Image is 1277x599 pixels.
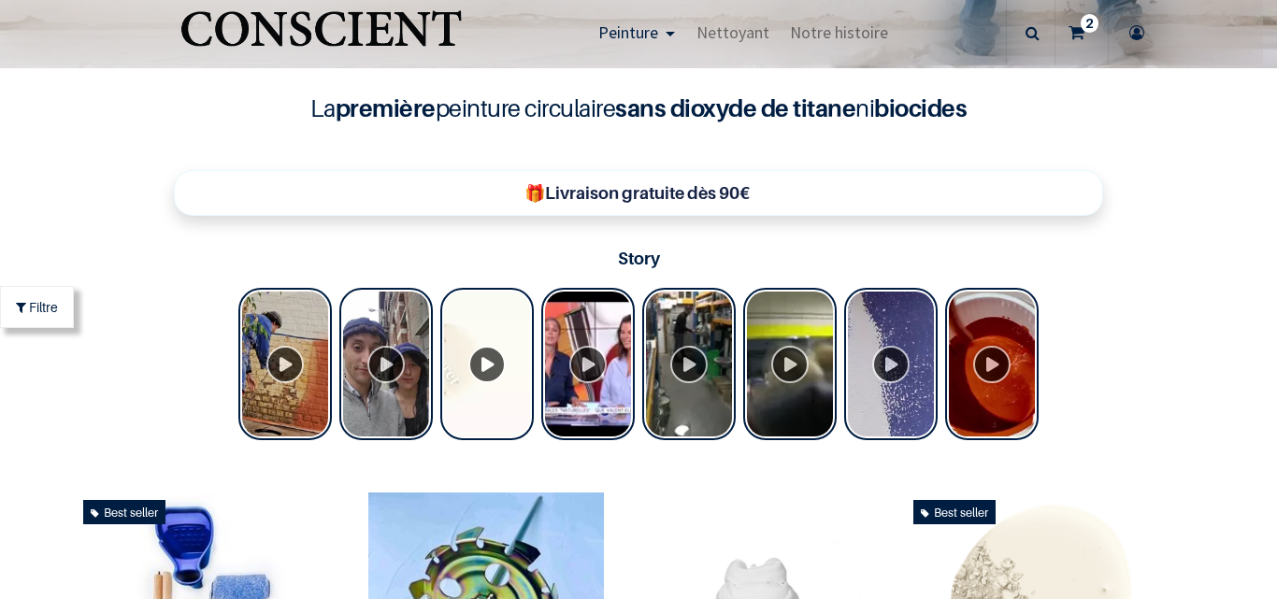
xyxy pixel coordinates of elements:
[1081,14,1098,33] sup: 2
[336,93,436,122] b: première
[615,93,855,122] b: sans dioxyde de titane
[265,91,1012,126] h4: La peinture circulaire ni
[696,21,769,43] span: Nettoyant
[238,288,1039,444] div: Tolstoy Stories
[790,21,888,43] span: Notre histoire
[83,500,165,524] div: Best seller
[913,500,996,524] div: Best seller
[874,93,967,122] b: biocides
[524,183,750,203] b: 🎁Livraison gratuite dès 90€
[598,21,658,43] span: Peinture
[29,297,58,317] span: Filtre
